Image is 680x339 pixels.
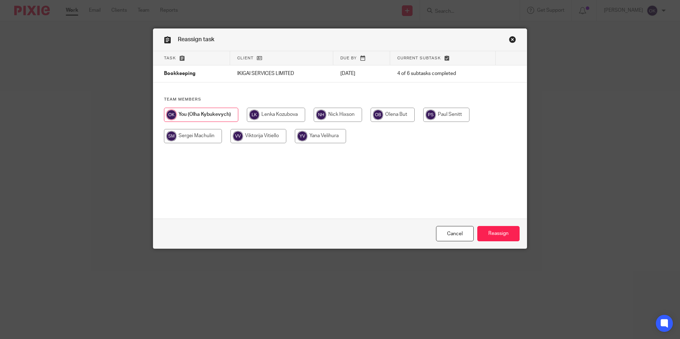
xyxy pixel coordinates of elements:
[340,70,383,77] p: [DATE]
[164,97,516,102] h4: Team members
[237,56,254,60] span: Client
[477,226,520,241] input: Reassign
[340,56,357,60] span: Due by
[390,65,496,82] td: 4 of 6 subtasks completed
[237,70,326,77] p: IKIGAI SERVICES LIMITED
[397,56,441,60] span: Current subtask
[164,56,176,60] span: Task
[436,226,474,241] a: Close this dialog window
[509,36,516,45] a: Close this dialog window
[178,37,214,42] span: Reassign task
[164,71,196,76] span: Bookkeeping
